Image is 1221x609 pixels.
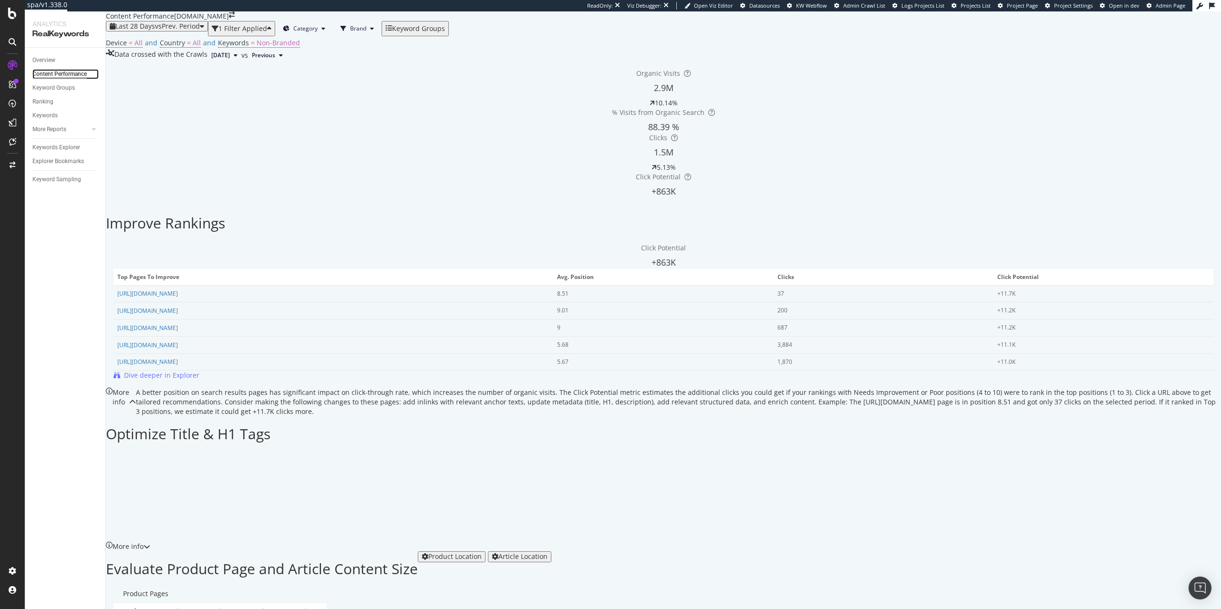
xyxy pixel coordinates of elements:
[207,50,241,61] button: [DATE]
[208,21,275,36] button: 1 Filter Applied
[117,273,547,281] span: Top pages to improve
[654,146,673,158] span: 1.5M
[106,561,418,577] h2: Evaluate Product Page and Article Content Size
[777,306,969,315] div: 200
[113,388,129,416] div: More info
[248,50,287,61] button: Previous
[218,38,249,47] span: Keywords
[241,51,248,60] span: vs
[252,51,275,60] span: Previous
[106,38,127,47] span: Device
[32,69,99,79] a: Content Performance
[997,273,1207,281] span: Click Potential
[892,2,944,10] a: Logs Projects List
[392,25,445,32] div: Keyword Groups
[32,175,81,185] div: Keyword Sampling
[694,2,733,9] span: Open Viz Editor
[32,69,87,79] div: Content Performance
[32,156,84,166] div: Explorer Bookmarks
[557,358,748,366] div: 5.67
[777,358,969,366] div: 1,870
[418,551,486,562] button: Product Location
[428,553,482,560] div: Product Location
[106,21,208,31] button: Last 28 DaysvsPrev. Period
[155,21,200,31] span: vs Prev. Period
[1045,2,1093,10] a: Project Settings
[211,51,230,60] span: 2025 Sep. 16th
[106,426,270,442] h2: Optimize Title & H1 Tags
[257,38,300,47] span: Non-Branded
[627,2,662,10] div: Viz Debugger:
[32,83,75,93] div: Keyword Groups
[740,2,780,10] a: Datasources
[997,358,1189,366] div: +11.0K
[32,175,99,185] a: Keyword Sampling
[612,108,704,117] span: % Visits from Organic Search
[1054,2,1093,9] span: Project Settings
[557,323,748,332] div: 9
[32,111,99,121] a: Keywords
[32,55,55,65] div: Overview
[777,273,987,281] span: Clicks
[293,24,318,32] span: Category
[114,371,199,380] a: Dive deeper in Explorer
[193,38,201,47] span: All
[684,2,733,10] a: Open Viz Editor
[32,143,80,153] div: Keywords Explorer
[32,97,53,107] div: Ranking
[114,50,207,61] div: Data crossed with the Crawls
[557,289,748,298] div: 8.51
[32,19,98,29] div: Analytics
[636,69,680,78] span: Organic Visits
[117,307,178,315] a: [URL][DOMAIN_NAME]
[117,341,178,349] a: [URL][DOMAIN_NAME]
[649,133,667,142] span: Clicks
[113,542,144,551] div: More info
[997,341,1189,349] div: +11.1K
[998,2,1038,10] a: Project Page
[952,2,991,10] a: Projects List
[796,2,827,9] span: KW Webflow
[229,11,235,18] div: arrow-right-arrow-left
[1100,2,1139,10] a: Open in dev
[997,306,1189,315] div: +11.2K
[218,25,267,32] div: 1 Filter Applied
[557,341,748,349] div: 5.68
[1189,577,1211,599] div: Open Intercom Messenger
[901,2,944,9] span: Logs Projects List
[32,83,99,93] a: Keyword Groups
[32,55,99,65] a: Overview
[787,2,827,10] a: KW Webflow
[1007,2,1038,9] span: Project Page
[123,589,1204,599] p: Product Pages
[32,111,58,121] div: Keywords
[275,21,333,36] button: Category
[32,124,89,134] a: More Reports
[655,98,678,108] div: 10.14%
[106,215,225,231] h2: Improve Rankings
[160,38,185,47] span: Country
[382,21,449,36] button: Keyword Groups
[1147,2,1185,10] a: Admin Page
[749,2,780,9] span: Datasources
[203,38,216,47] span: and
[654,82,673,93] span: 2.9M
[187,38,191,47] span: =
[136,388,1221,416] div: A better position on search results pages has significant impact on click-through rate, which inc...
[333,21,382,36] button: Brand
[32,29,98,40] div: RealKeywords
[657,163,676,172] div: 5.13%
[834,2,885,10] a: Admin Crawl List
[777,323,969,332] div: 687
[174,11,229,21] div: [DOMAIN_NAME]
[961,2,991,9] span: Projects List
[1109,2,1139,9] span: Open in dev
[145,38,157,47] span: and
[652,186,676,197] span: +863K
[32,143,99,153] a: Keywords Explorer
[777,289,969,298] div: 37
[117,324,178,332] a: [URL][DOMAIN_NAME]
[124,371,199,380] span: Dive deeper in Explorer
[488,551,551,562] button: Article Location
[32,156,99,166] a: Explorer Bookmarks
